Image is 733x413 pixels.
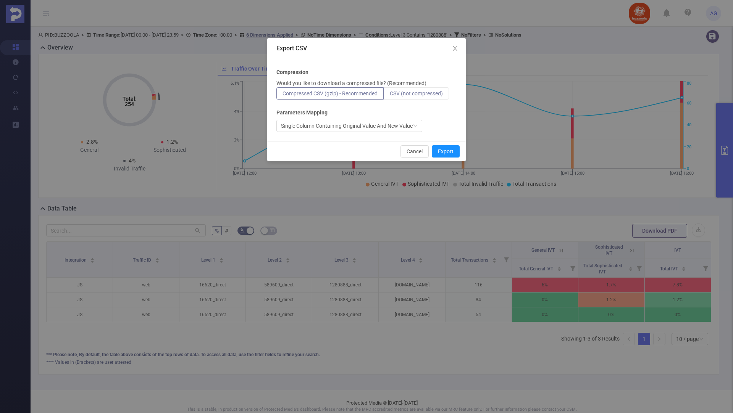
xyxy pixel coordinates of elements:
b: Compression [276,68,308,76]
b: Parameters Mapping [276,109,328,117]
i: icon: down [413,124,418,129]
p: Would you like to download a compressed file? (Recommended) [276,79,426,87]
div: Export CSV [276,44,457,53]
span: CSV (not compressed) [390,90,443,96]
button: Cancel [400,145,429,157]
button: Close [444,38,466,59]
i: icon: close [452,45,458,51]
span: Compressed CSV (gzip) - Recommended [283,90,378,96]
div: Single Column Containing Original Value And New Value [281,120,413,132]
button: Export [432,145,460,157]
